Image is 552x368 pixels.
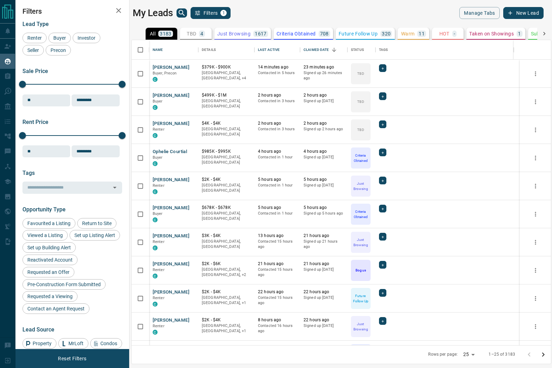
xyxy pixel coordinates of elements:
span: Renter [153,183,165,188]
button: Go to next page [536,348,550,362]
p: 2 hours ago [304,92,344,98]
p: 13 hours ago [258,233,297,239]
div: condos.ca [153,302,158,307]
span: Requested a Viewing [25,294,75,299]
p: Criteria Obtained [277,31,316,36]
p: 4 hours ago [304,149,344,155]
p: Just Browsing [217,31,251,36]
p: 22 hours ago [304,289,344,295]
span: Rent Price [22,119,48,125]
button: Sort [329,45,339,55]
div: MrLoft [58,338,88,349]
p: Criteria Obtained [352,153,370,163]
div: + [379,205,386,212]
div: Status [347,40,375,60]
button: more [530,97,541,107]
p: Signed up 26 minutes ago [304,70,344,81]
span: Set up Building Alert [25,245,73,250]
div: + [379,64,386,72]
div: + [379,289,386,297]
span: Opportunity Type [22,206,66,213]
button: more [530,153,541,163]
p: Contacted in 1 hour [258,183,297,188]
div: Viewed a Listing [22,230,68,241]
p: 2 hours ago [258,120,297,126]
button: [PERSON_NAME] [153,345,189,352]
span: Lead Source [22,326,54,333]
p: 5 hours ago [304,177,344,183]
p: Rows per page: [428,351,458,357]
span: Renter [153,127,165,132]
p: Signed up [DATE] [304,98,344,104]
p: 22 hours ago [258,345,297,351]
button: [PERSON_NAME] [153,92,189,99]
span: Buyer [153,99,163,104]
p: $2K - $4K [202,177,251,183]
div: Details [198,40,254,60]
p: 1–25 of 3183 [488,351,515,357]
p: 22 hours ago [304,317,344,323]
div: condos.ca [153,189,158,194]
button: more [530,237,541,248]
div: Return to Site [77,218,117,229]
p: $2K - $4K [202,289,251,295]
p: [GEOGRAPHIC_DATA], [GEOGRAPHIC_DATA] [202,98,251,109]
p: 21 hours ago [304,261,344,267]
div: + [379,233,386,241]
p: Future Follow Up [339,31,378,36]
p: [GEOGRAPHIC_DATA], [GEOGRAPHIC_DATA] [202,183,251,193]
div: Seller [22,45,44,55]
p: 2 hours ago [304,120,344,126]
p: Contacted 15 hours ago [258,267,297,278]
p: 1 [518,31,521,36]
button: [PERSON_NAME] [153,233,189,239]
div: condos.ca [153,245,158,250]
p: Contacted in 3 hours [258,126,297,132]
span: Buyer [153,211,163,216]
p: 8 hours ago [258,317,297,323]
p: $4K - $6K [202,345,251,351]
span: Buyer [51,35,68,41]
p: Signed up [DATE] [304,323,344,329]
p: 4 [200,31,203,36]
button: search button [177,8,187,18]
span: Sale Price [22,68,48,74]
button: Ophelie Courtial [153,149,187,155]
span: Viewed a Listing [25,232,65,238]
span: + [381,233,384,240]
p: Just Browsing [352,237,370,248]
p: [GEOGRAPHIC_DATA], [GEOGRAPHIC_DATA] [202,211,251,222]
button: [PERSON_NAME] [153,317,189,324]
p: East York, Toronto [202,267,251,278]
p: 11 [419,31,425,36]
div: Tags [375,40,514,60]
button: Reset Filters [53,353,91,364]
span: Renter [25,35,44,41]
div: Last Active [254,40,300,60]
div: + [379,149,386,156]
p: 23 minutes ago [304,64,344,70]
span: Precon [48,47,68,53]
p: Signed up [DATE] [304,155,344,160]
div: Name [153,40,163,60]
div: Claimed Date [304,40,329,60]
div: Investor [73,33,100,43]
button: more [530,265,541,276]
span: Buyer [153,155,163,160]
p: Just Browsing [352,181,370,191]
div: Set up Building Alert [22,242,76,253]
div: Last Active [258,40,280,60]
p: TBD [357,127,364,132]
button: [PERSON_NAME] [153,261,189,268]
span: + [381,65,384,72]
p: $678K - $678K [202,205,251,211]
p: TBD [357,99,364,104]
span: + [381,177,384,184]
p: $4K - $4K [202,120,251,126]
span: Renter [153,268,165,272]
span: Renter [153,239,165,244]
div: Details [202,40,216,60]
p: 5 hours ago [258,205,297,211]
span: Requested an Offer [25,269,72,275]
p: Just Browsing [352,321,370,332]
